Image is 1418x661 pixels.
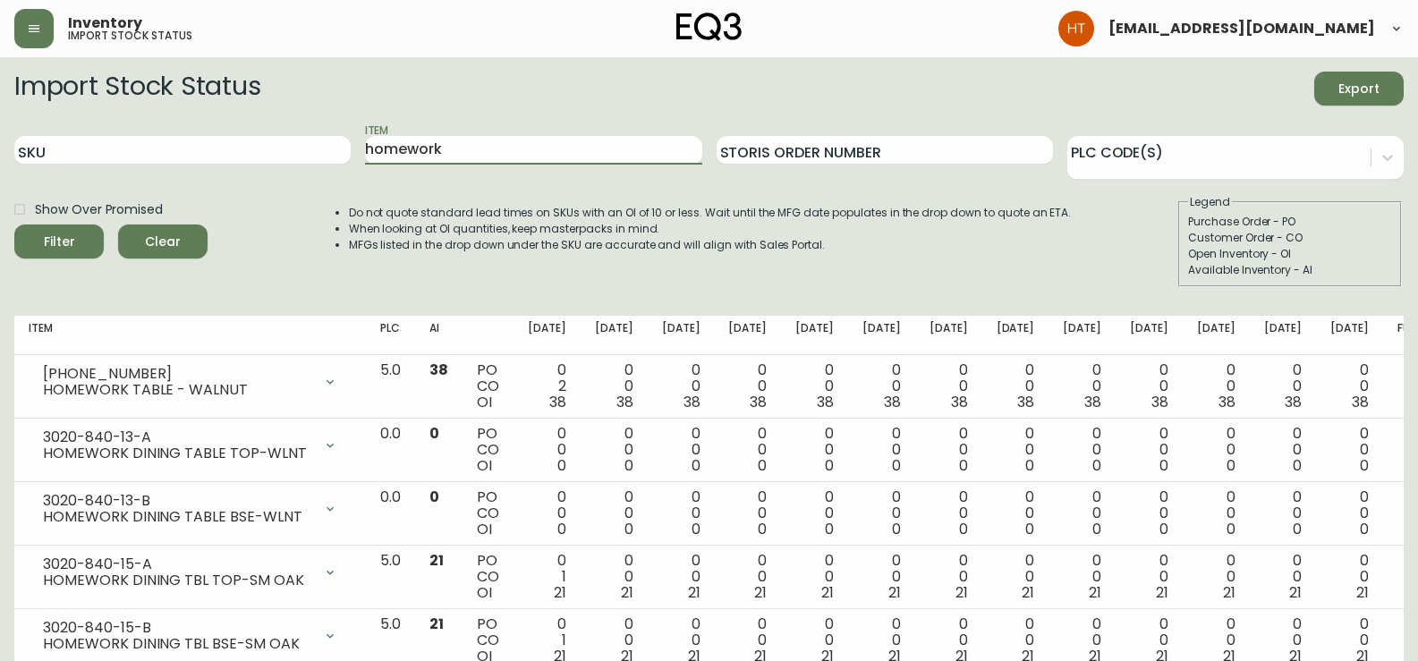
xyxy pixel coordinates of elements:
[1022,582,1034,603] span: 21
[29,616,352,656] div: 3020-840-15-BHOMEWORK DINING TBL BSE-SM OAK
[366,316,415,355] th: PLC
[662,426,701,474] div: 0 0
[595,362,633,411] div: 0 0
[825,455,834,476] span: 0
[1130,489,1168,538] div: 0 0
[477,362,499,411] div: PO CO
[1183,316,1250,355] th: [DATE]
[29,362,352,402] div: [PHONE_NUMBER]HOMEWORK TABLE - WALNUT
[477,553,499,601] div: PO CO
[982,316,1049,355] th: [DATE]
[557,519,566,539] span: 0
[1264,426,1303,474] div: 0 0
[549,392,566,412] span: 38
[1293,519,1302,539] span: 0
[750,392,767,412] span: 38
[821,582,834,603] span: 21
[1151,392,1168,412] span: 38
[758,519,767,539] span: 0
[429,360,448,380] span: 38
[1330,362,1369,411] div: 0 0
[43,636,312,652] div: HOMEWORK DINING TBL BSE-SM OAK
[930,489,968,538] div: 0 0
[429,550,444,571] span: 21
[429,423,439,444] span: 0
[1330,426,1369,474] div: 0 0
[43,429,312,445] div: 3020-840-13-A
[366,355,415,419] td: 5.0
[616,392,633,412] span: 38
[955,582,968,603] span: 21
[1293,455,1302,476] span: 0
[825,519,834,539] span: 0
[118,225,208,258] button: Clear
[349,237,1072,253] li: MFGs listed in the drop down under the SKU are accurate and will align with Sales Portal.
[1289,582,1302,603] span: 21
[1197,553,1235,601] div: 0 0
[1025,455,1034,476] span: 0
[862,553,901,601] div: 0 0
[43,445,312,462] div: HOMEWORK DINING TABLE TOP-WLNT
[366,419,415,482] td: 0.0
[43,382,312,398] div: HOMEWORK TABLE - WALNUT
[14,316,366,355] th: Item
[1188,194,1232,210] legend: Legend
[1264,362,1303,411] div: 0 0
[43,572,312,589] div: HOMEWORK DINING TBL TOP-SM OAK
[14,225,104,258] button: Filter
[892,455,901,476] span: 0
[1156,582,1168,603] span: 21
[1330,553,1369,601] div: 0 0
[1360,455,1369,476] span: 0
[1250,316,1317,355] th: [DATE]
[959,519,968,539] span: 0
[1188,230,1392,246] div: Customer Order - CO
[758,455,767,476] span: 0
[477,582,492,603] span: OI
[557,455,566,476] span: 0
[1063,553,1101,601] div: 0 0
[1084,392,1101,412] span: 38
[528,489,566,538] div: 0 0
[915,316,982,355] th: [DATE]
[795,553,834,601] div: 0 0
[997,426,1035,474] div: 0 0
[29,426,352,465] div: 3020-840-13-AHOMEWORK DINING TABLE TOP-WLNT
[1159,519,1168,539] span: 0
[997,362,1035,411] div: 0 0
[624,519,633,539] span: 0
[728,362,767,411] div: 0 0
[1049,316,1116,355] th: [DATE]
[997,489,1035,538] div: 0 0
[1264,553,1303,601] div: 0 0
[930,362,968,411] div: 0 0
[132,231,193,253] span: Clear
[621,582,633,603] span: 21
[684,392,701,412] span: 38
[795,489,834,538] div: 0 0
[43,509,312,525] div: HOMEWORK DINING TABLE BSE-WLNT
[676,13,743,41] img: logo
[366,482,415,546] td: 0.0
[1360,519,1369,539] span: 0
[1197,426,1235,474] div: 0 0
[662,362,701,411] div: 0 0
[862,362,901,411] div: 0 0
[1188,262,1392,278] div: Available Inventory - AI
[43,366,312,382] div: [PHONE_NUMBER]
[68,16,142,30] span: Inventory
[43,556,312,572] div: 3020-840-15-A
[1356,582,1369,603] span: 21
[595,489,633,538] div: 0 0
[1285,392,1302,412] span: 38
[43,493,312,509] div: 3020-840-13-B
[862,489,901,538] div: 0 0
[366,546,415,609] td: 5.0
[415,316,463,355] th: AI
[1352,392,1369,412] span: 38
[1130,426,1168,474] div: 0 0
[692,519,701,539] span: 0
[349,205,1072,221] li: Do not quote standard lead times on SKUs with an OI of 10 or less. Wait until the MFG date popula...
[817,392,834,412] span: 38
[781,316,848,355] th: [DATE]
